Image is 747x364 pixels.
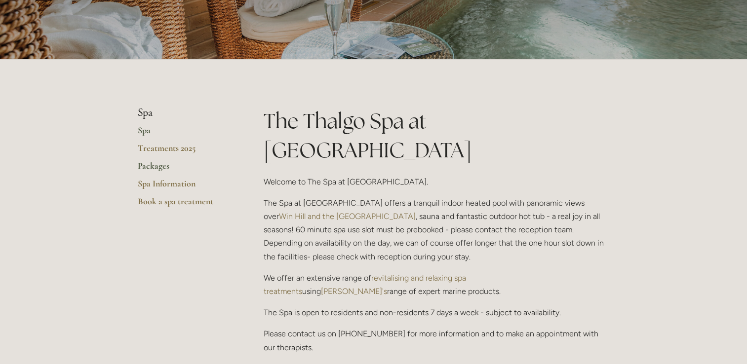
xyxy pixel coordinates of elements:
a: Book a spa treatment [138,196,232,214]
a: Treatments 2025 [138,143,232,160]
p: We offer an extensive range of using range of expert marine products. [264,271,610,298]
p: The Spa is open to residents and non-residents 7 days a week - subject to availability. [264,306,610,319]
p: Welcome to The Spa at [GEOGRAPHIC_DATA]. [264,175,610,188]
a: Spa Information [138,178,232,196]
p: The Spa at [GEOGRAPHIC_DATA] offers a tranquil indoor heated pool with panoramic views over , sau... [264,196,610,263]
a: [PERSON_NAME]'s [321,287,387,296]
h1: The Thalgo Spa at [GEOGRAPHIC_DATA] [264,107,610,165]
a: Packages [138,160,232,178]
li: Spa [138,107,232,119]
a: Spa [138,125,232,143]
a: Win Hill and the [GEOGRAPHIC_DATA] [279,212,416,221]
p: Please contact us on [PHONE_NUMBER] for more information and to make an appointment with our ther... [264,327,610,354]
